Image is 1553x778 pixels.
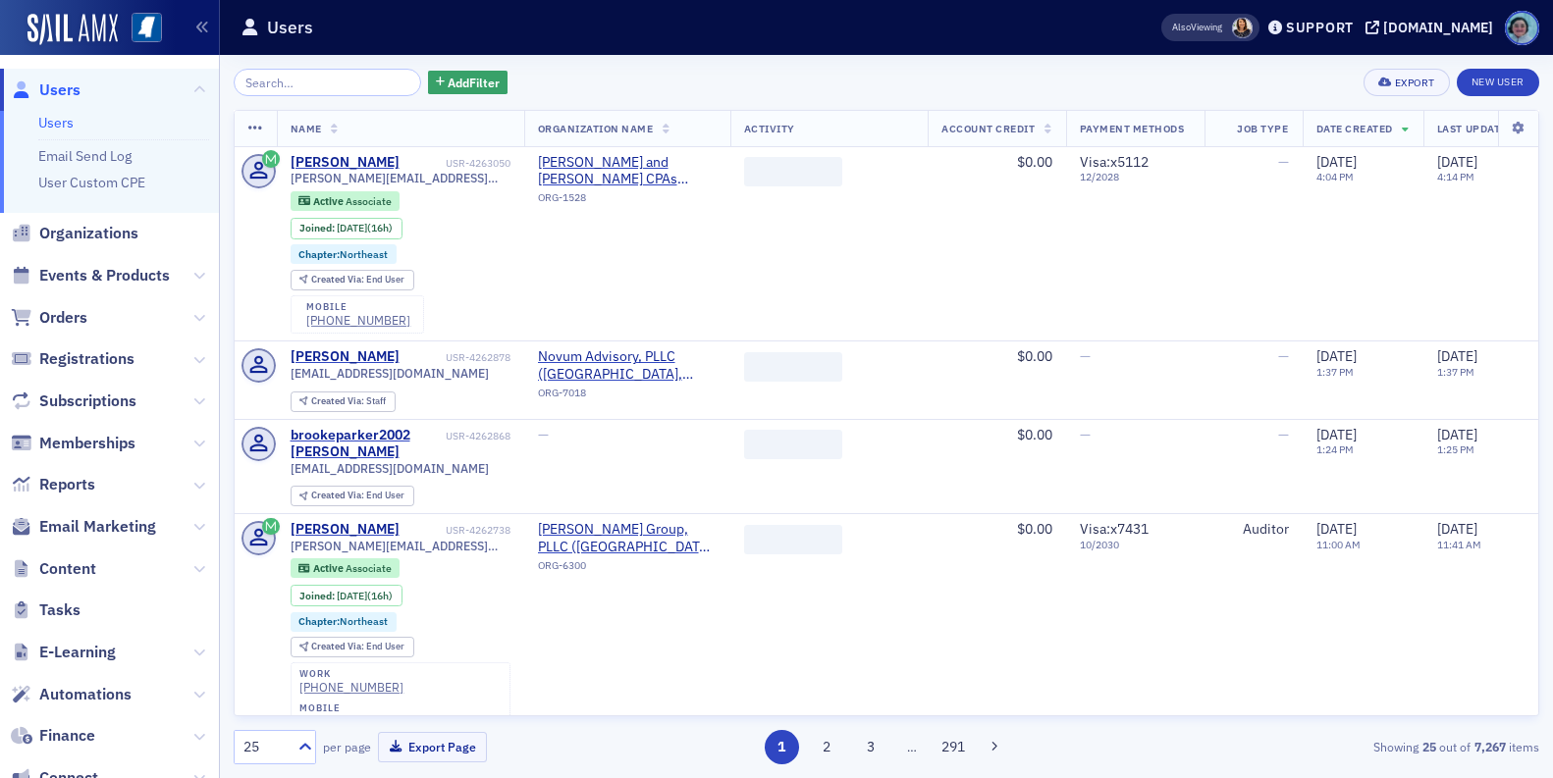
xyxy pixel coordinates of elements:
span: Created Via : [311,489,366,501]
span: — [1278,426,1289,443]
time: 4:14 PM [1437,170,1474,183]
span: [DATE] [1316,153,1357,171]
a: brookeparker2002 [PERSON_NAME] [291,427,443,461]
div: [PERSON_NAME] [291,154,400,172]
button: AddFilter [428,71,509,95]
span: Visa : x7431 [1080,520,1149,538]
span: E-Learning [39,642,116,663]
div: USR-4262738 [402,524,510,537]
span: Reports [39,474,95,495]
span: Automations [39,684,132,705]
a: User Custom CPE [38,174,145,191]
a: Email Send Log [38,147,132,165]
div: Created Via: End User [291,270,414,290]
div: USR-4263050 [402,157,510,170]
button: 3 [854,730,888,764]
a: Organizations [11,223,138,244]
span: — [1080,426,1091,443]
span: [EMAIL_ADDRESS][DOMAIN_NAME] [291,461,489,476]
span: Active [313,194,346,208]
div: Created Via: End User [291,486,414,506]
time: 11:41 AM [1437,538,1481,551]
span: Joined : [299,590,337,602]
a: Automations [11,684,132,705]
span: Noma Burge [1232,18,1253,38]
span: — [1278,153,1289,171]
span: Joined : [299,222,337,234]
a: Chapter:Northeast [298,615,388,628]
span: Content [39,558,96,580]
a: [PERSON_NAME] Group, PLLC ([GEOGRAPHIC_DATA], [GEOGRAPHIC_DATA]) [538,521,717,555]
div: USR-4262868 [446,430,510,442]
div: work [299,668,403,680]
a: Memberships [11,433,135,454]
a: Active Associate [298,562,391,575]
a: [PHONE_NUMBER] [299,680,403,695]
span: [PERSON_NAME][EMAIL_ADDRESS][DOMAIN_NAME] [291,171,510,185]
span: Memberships [39,433,135,454]
a: Users [11,79,80,101]
span: … [898,738,926,755]
span: ‌ [744,430,842,459]
span: Last Updated [1437,122,1514,135]
div: End User [311,491,404,501]
div: Active: Active: Associate [291,191,401,211]
span: [DATE] [1437,347,1477,365]
time: 1:37 PM [1316,365,1354,379]
a: SailAMX [27,14,118,45]
span: Email Marketing [39,516,156,538]
div: Created Via: Staff [291,391,396,412]
strong: 7,267 [1471,738,1509,755]
div: Auditor [1218,521,1289,539]
span: $0.00 [1017,153,1052,171]
a: [PHONE_NUMBER] [299,713,403,728]
span: Tasks [39,599,80,621]
a: Email Marketing [11,516,156,538]
button: 2 [809,730,843,764]
div: Chapter: [291,244,398,264]
label: per page [323,738,371,755]
span: Active [313,561,346,575]
span: Orders [39,307,87,329]
span: Organization Name [538,122,654,135]
button: Export [1364,69,1449,96]
button: 1 [765,730,799,764]
a: Novum Advisory, PLLC ([GEOGRAPHIC_DATA], [GEOGRAPHIC_DATA]) [538,348,717,383]
div: [DOMAIN_NAME] [1383,19,1493,36]
div: Support [1286,19,1354,36]
time: 1:24 PM [1316,442,1354,456]
div: Staff [311,396,386,407]
a: [PERSON_NAME] and [PERSON_NAME] CPAs ([GEOGRAPHIC_DATA], [GEOGRAPHIC_DATA]) [538,154,717,188]
time: 1:37 PM [1437,365,1474,379]
a: [PERSON_NAME] [291,348,400,366]
span: Profile [1505,11,1539,45]
span: [DATE] [1437,153,1477,171]
span: [DATE] [337,221,367,234]
span: Chapter : [298,614,340,628]
span: 12 / 2028 [1080,171,1191,183]
a: [PERSON_NAME] [291,521,400,539]
div: ORG-1528 [538,191,717,211]
button: 291 [937,730,971,764]
a: Subscriptions [11,390,136,412]
a: Registrations [11,348,134,370]
span: ‌ [744,352,842,382]
div: Joined: 2025-09-10 00:00:00 [291,218,402,239]
span: Name [291,122,322,135]
span: ‌ [744,157,842,186]
div: Showing out of items [1118,738,1539,755]
a: Active Associate [298,194,391,207]
span: Job Type [1237,122,1288,135]
span: Events & Products [39,265,170,286]
a: Tasks [11,599,80,621]
span: Associate [346,194,392,208]
span: Jones and Jones CPAs (Booneville, MS) [538,154,717,188]
a: E-Learning [11,642,116,663]
div: ORG-6300 [538,559,717,579]
div: 25 [243,737,287,757]
time: 1:25 PM [1437,442,1474,456]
